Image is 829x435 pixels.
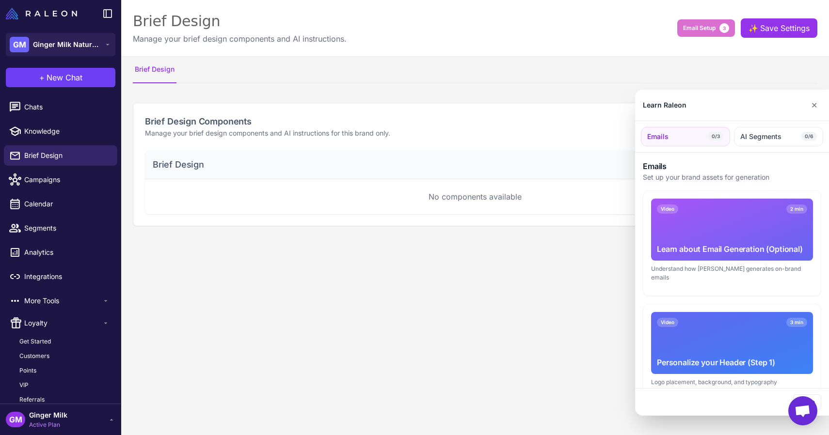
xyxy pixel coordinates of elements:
div: Understand how [PERSON_NAME] generates on-brand emails [651,264,813,282]
div: Personalize your Header (Step 1) [657,357,807,368]
span: 3 min [786,318,807,327]
button: Close [807,95,821,115]
h3: Emails [643,160,821,172]
span: 2 min [786,204,807,214]
div: Chat abierto [788,396,817,425]
div: Learn Raleon [643,100,686,110]
button: Emails0/3 [641,127,730,146]
div: Learn about Email Generation (Optional) [657,243,807,255]
span: 0/6 [801,132,817,141]
span: Video [657,204,678,214]
span: Video [657,318,678,327]
button: AI Segments0/6 [734,127,823,146]
p: Set up your brand assets for generation [643,172,821,183]
button: Close [793,394,821,410]
span: Emails [647,131,669,142]
span: 0/3 [708,132,724,141]
div: Logo placement, background, and typography [651,378,813,387]
span: AI Segments [740,131,781,142]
